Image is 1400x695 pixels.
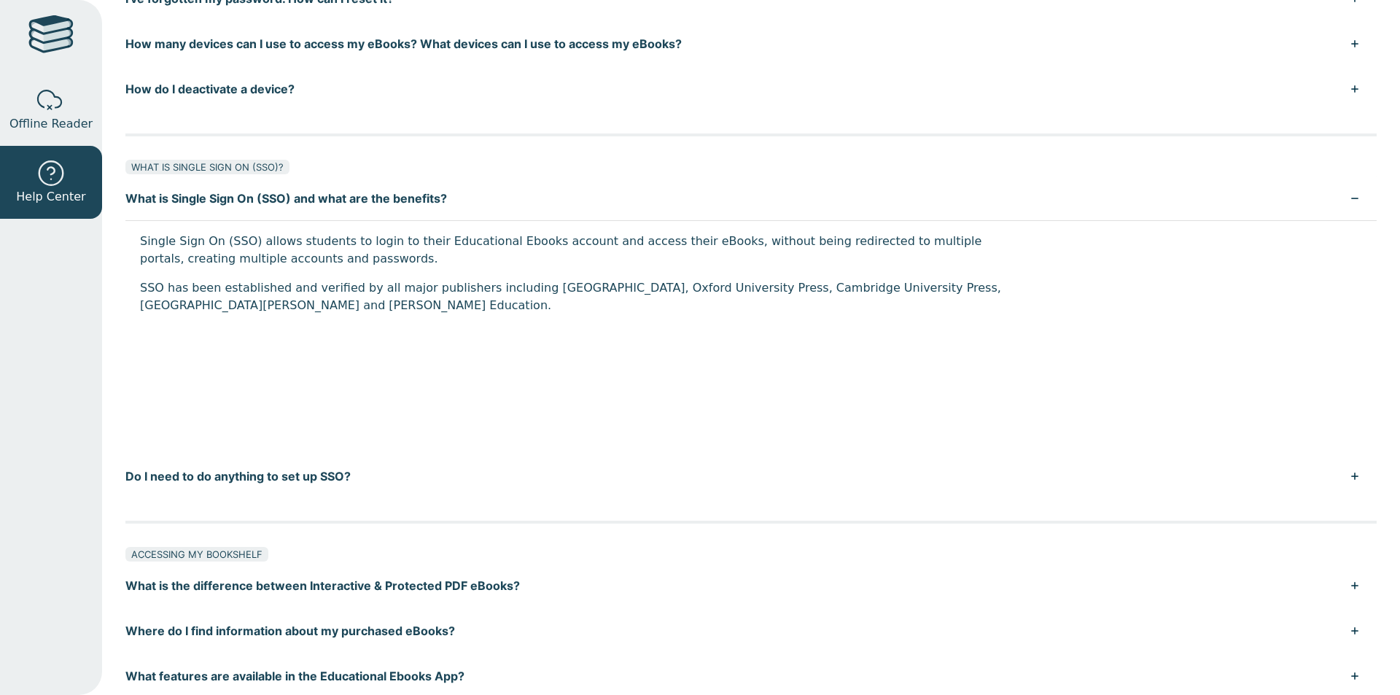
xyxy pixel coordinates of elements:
[125,547,268,562] div: ACCESSING MY BOOKSHELF
[125,176,1377,221] button: What is Single Sign On (SSO) and what are the benefits?
[9,115,93,133] span: Offline Reader
[125,160,289,174] div: WHAT IS SINGLE SIGN ON (SSO)?
[125,66,1377,112] button: How do I deactivate a device?
[125,454,1377,499] button: Do I need to do anything to set up SSO?
[140,233,1008,268] p: Single Sign On (SSO) allows students to login to their Educational Ebooks account and access thei...
[125,563,1377,608] button: What is the difference between Interactive & Protected PDF eBooks?
[125,21,1377,66] button: How many devices can I use to access my eBooks? What devices can I use to access my eBooks?
[125,608,1377,653] button: Where do I find information about my purchased eBooks?
[16,188,85,206] span: Help Center
[140,279,1008,314] p: SSO has been established and verified by all major publishers including [GEOGRAPHIC_DATA], Oxford...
